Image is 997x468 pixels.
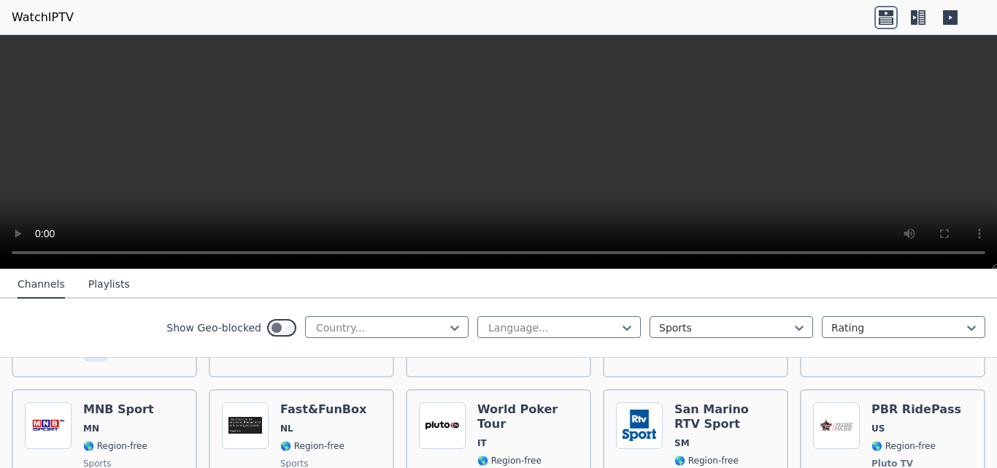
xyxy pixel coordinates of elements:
h6: San Marino RTV Sport [674,402,775,431]
span: SM [674,437,690,449]
span: MN [83,423,99,434]
button: Channels [18,271,65,299]
span: 🌎 Region-free [280,440,344,452]
span: 🌎 Region-free [83,440,147,452]
span: IT [477,437,487,449]
span: 🌎 Region-free [871,440,936,452]
img: San Marino RTV Sport [616,402,663,449]
span: 🌎 Region-free [477,455,542,467]
img: World Poker Tour [419,402,466,449]
h6: Fast&FunBox [280,402,366,417]
h6: PBR RidePass [871,402,961,417]
a: WatchIPTV [12,9,74,26]
img: MNB Sport [25,402,72,449]
span: NL [280,423,293,434]
img: PBR RidePass [813,402,860,449]
img: Fast&FunBox [222,402,269,449]
h6: World Poker Tour [477,402,578,431]
span: 🌎 Region-free [674,455,739,467]
label: Show Geo-blocked [166,321,261,335]
h6: MNB Sport [83,402,154,417]
button: Playlists [88,271,130,299]
span: US [871,423,885,434]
